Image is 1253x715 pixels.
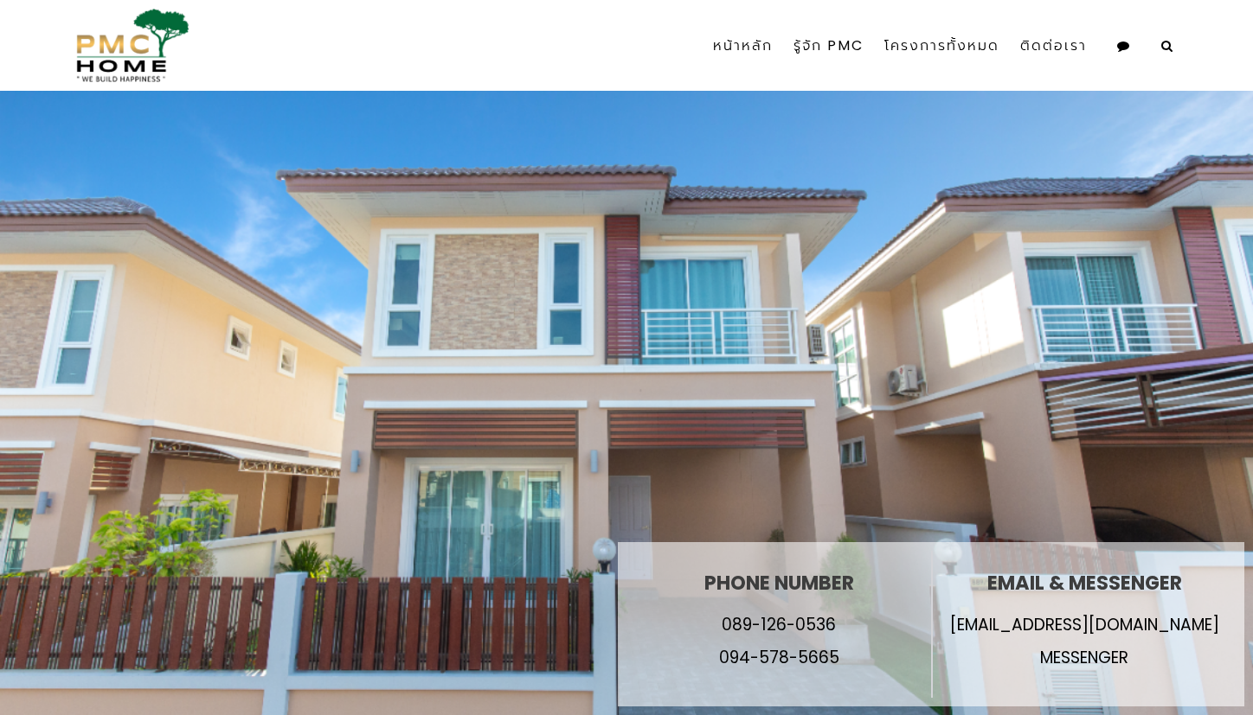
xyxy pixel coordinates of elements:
a: [EMAIL_ADDRESS][DOMAIN_NAME] [950,613,1219,636]
a: 094-578-5665 [719,646,839,669]
a: โครงการทั้งหมด [874,7,1010,85]
a: 089-126-0536 [722,613,836,636]
a: รู้จัก PMC [783,7,874,85]
h2: Phone Number [704,572,854,594]
a: Messenger [1040,646,1128,669]
img: pmc-logo [69,9,190,82]
a: ติดต่อเรา [1010,7,1097,85]
h2: Email & Messenger [950,572,1219,594]
a: หน้าหลัก [703,7,783,85]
